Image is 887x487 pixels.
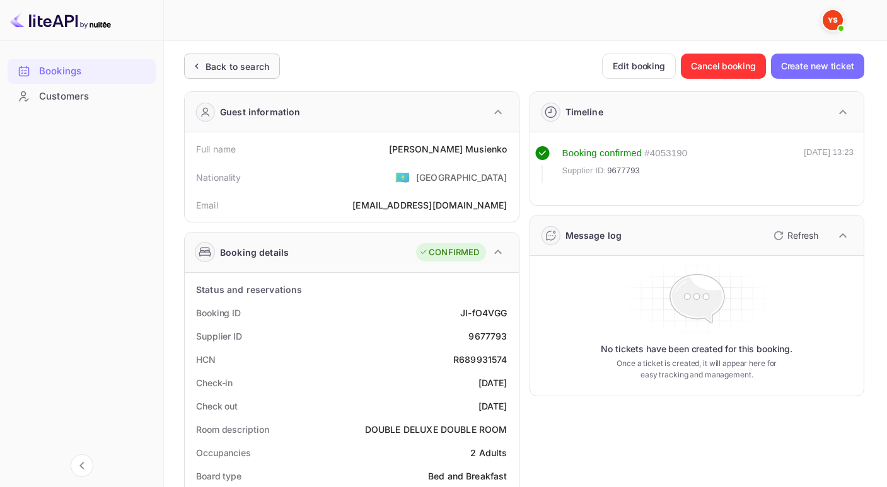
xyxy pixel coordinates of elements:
[196,446,251,459] div: Occupancies
[220,246,289,259] div: Booking details
[39,89,149,104] div: Customers
[196,329,242,343] div: Supplier ID
[365,423,507,436] div: DOUBLE DELUXE DOUBLE ROOM
[196,142,236,156] div: Full name
[8,59,156,83] a: Bookings
[196,376,233,389] div: Check-in
[608,358,786,381] p: Once a ticket is created, it will appear here for easy tracking and management.
[196,283,302,296] div: Status and reservations
[602,54,676,79] button: Edit booking
[787,229,818,242] p: Refresh
[10,10,111,30] img: LiteAPI logo
[771,54,864,79] button: Create new ticket
[196,399,238,413] div: Check out
[196,353,216,366] div: HCN
[39,64,149,79] div: Bookings
[562,146,642,161] div: Booking confirmed
[352,198,507,212] div: [EMAIL_ADDRESS][DOMAIN_NAME]
[428,469,507,483] div: Bed and Breakfast
[823,10,843,30] img: Yandex Support
[565,105,603,118] div: Timeline
[220,105,301,118] div: Guest information
[601,343,792,355] p: No tickets have been created for this booking.
[478,399,507,413] div: [DATE]
[453,353,507,366] div: R689931574
[71,454,93,477] button: Collapse navigation
[389,142,507,156] div: [PERSON_NAME] Musienko
[419,246,479,259] div: CONFIRMED
[196,306,241,319] div: Booking ID
[8,84,156,109] div: Customers
[562,164,606,177] span: Supplier ID:
[607,164,640,177] span: 9677793
[395,166,410,188] span: United States
[460,306,507,319] div: Jl-fO4VGG
[206,60,269,73] div: Back to search
[804,146,854,183] div: [DATE] 13:23
[565,229,622,242] div: Message log
[196,469,241,483] div: Board type
[8,59,156,84] div: Bookings
[196,423,269,436] div: Room description
[416,171,507,184] div: [GEOGRAPHIC_DATA]
[470,446,507,459] div: 2 Adults
[644,146,687,161] div: # 4053190
[196,198,218,212] div: Email
[8,84,156,108] a: Customers
[478,376,507,389] div: [DATE]
[468,329,507,343] div: 9677793
[196,171,241,184] div: Nationality
[766,226,823,246] button: Refresh
[681,54,766,79] button: Cancel booking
